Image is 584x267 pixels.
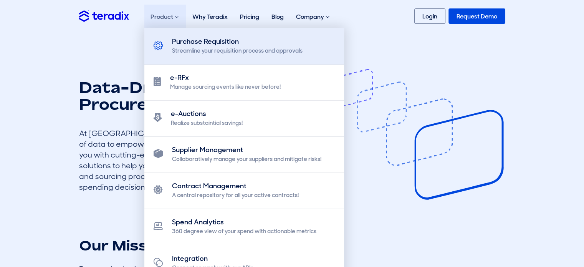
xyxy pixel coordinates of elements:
[172,181,299,191] div: Contract Management
[171,119,243,127] div: Realize substaintial savings!
[79,79,263,113] h1: Data-Driven Procurement
[334,69,505,200] img: عن تيرادكس
[265,5,290,29] a: Blog
[144,172,344,209] a: Contract Management A central repository for all your active contracts!
[414,8,445,24] a: Login
[144,5,186,29] div: Product
[79,10,129,22] img: Teradix logo
[234,5,265,29] a: Pricing
[170,73,281,83] div: e-RFx
[144,208,344,245] a: Spend Analytics 360 degree view of your spend with actionable metrics
[144,100,344,137] a: e-Auctions Realize substaintial savings!
[172,36,303,47] div: Purchase Requisition
[172,254,253,264] div: Integration
[170,83,281,91] div: Manage sourcing events like never before!
[172,145,321,155] div: Supplier Management
[186,5,234,29] a: Why Teradix
[144,28,344,65] a: Purchase Requisition Streamline your requisition process and approvals
[79,128,263,192] div: At [GEOGRAPHIC_DATA], we believe in the power of data to empower decisions. Teradix provides you ...
[172,47,303,55] div: Streamline your requisition process and approvals
[172,227,316,235] div: 360 degree view of your spend with actionable metrics
[290,5,337,29] div: Company
[172,217,316,227] div: Spend Analytics
[144,136,344,173] a: Supplier Management Collaboratively manage your suppliers and mitigate risks!
[533,216,573,256] iframe: Chatbot
[172,155,321,163] div: Collaboratively manage your suppliers and mitigate risks!
[448,8,505,24] a: Request Demo
[144,64,344,101] a: e-RFx Manage sourcing events like never before!
[171,109,243,119] div: e-Auctions
[79,237,505,254] h2: Our Mission
[172,191,299,199] div: A central repository for all your active contracts!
